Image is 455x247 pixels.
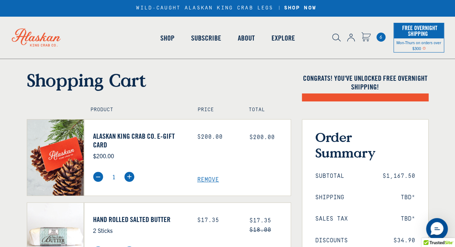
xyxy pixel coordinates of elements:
[396,40,441,51] span: Mon-Thurs on orders over $300
[93,151,186,160] p: $200.00
[315,194,344,201] span: Shipping
[249,107,284,113] h4: Total
[90,107,182,113] h4: Product
[183,17,229,59] a: Subscribe
[152,17,183,59] a: Shop
[197,176,291,183] a: Remove
[27,120,84,196] img: Alaskan King Crab Co. e-Gift Card - $200.00
[136,5,319,11] div: WILD-CAUGHT ALASKAN KING CRAB LEGS |
[426,218,448,240] div: Messenger Dummy Widget
[376,33,386,42] span: 6
[93,215,186,224] a: Hand Rolled Salted Butter
[347,34,355,42] img: account
[302,74,429,91] h4: Congrats! You've unlocked FREE OVERNIGHT SHIPPING!
[124,172,134,182] img: plus
[93,226,186,235] p: 2 Sticks
[315,237,348,244] span: Discounts
[249,217,271,224] span: $17.35
[315,129,415,160] h3: Order Summary
[263,17,303,59] a: Explore
[400,22,437,39] span: Free Overnight Shipping
[197,217,239,224] div: $17.35
[315,215,348,222] span: Sales Tax
[249,134,275,141] span: $200.00
[282,5,319,11] a: SHOP NOW
[376,33,386,42] a: Cart
[393,237,415,244] span: $34.90
[383,173,415,180] span: $1,167.50
[422,46,426,51] span: Shipping Notice Icon
[27,70,291,91] h1: Shopping Cart
[315,173,344,180] span: Subtotal
[93,132,186,149] a: Alaskan King Crab Co. e-Gift Card
[249,227,271,233] s: $18.00
[198,107,233,113] h4: Price
[284,5,316,11] strong: SHOP NOW
[4,20,69,54] img: Alaskan King Crab Co. logo
[332,34,341,42] img: search
[361,32,371,43] a: Cart
[229,17,263,59] a: About
[197,134,239,141] div: $200.00
[93,172,103,182] img: minus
